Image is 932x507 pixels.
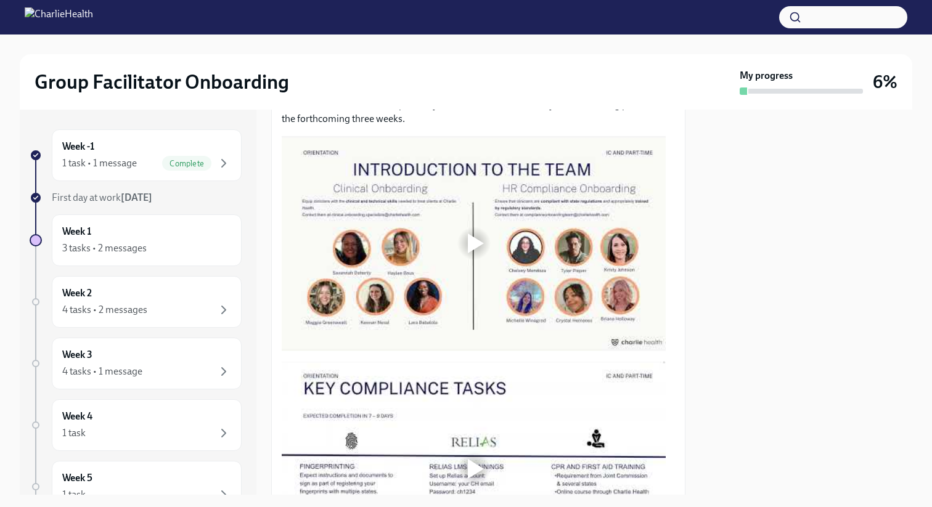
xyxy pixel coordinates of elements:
span: First day at work [52,192,152,203]
img: CharlieHealth [25,7,93,27]
span: Complete [162,159,211,168]
div: 1 task • 1 message [62,156,137,170]
div: 1 task [62,426,86,440]
h6: Week 1 [62,225,91,238]
a: Week 41 task [30,399,242,451]
a: Week 34 tasks • 1 message [30,338,242,389]
div: 1 task [62,488,86,501]
div: 4 tasks • 1 message [62,365,142,378]
a: Week 24 tasks • 2 messages [30,276,242,328]
h6: Week 5 [62,471,92,485]
h6: Week 3 [62,348,92,362]
h3: 6% [873,71,897,93]
strong: My progress [740,69,793,83]
h6: Week 4 [62,410,92,423]
a: Week -11 task • 1 messageComplete [30,129,242,181]
div: 4 tasks • 2 messages [62,303,147,317]
strong: [DATE] [121,192,152,203]
h6: Week -1 [62,140,94,153]
div: 3 tasks • 2 messages [62,241,147,255]
h2: Group Facilitator Onboarding [35,70,289,94]
a: First day at work[DATE] [30,191,242,205]
a: Week 13 tasks • 2 messages [30,214,242,266]
h6: Week 2 [62,286,92,300]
